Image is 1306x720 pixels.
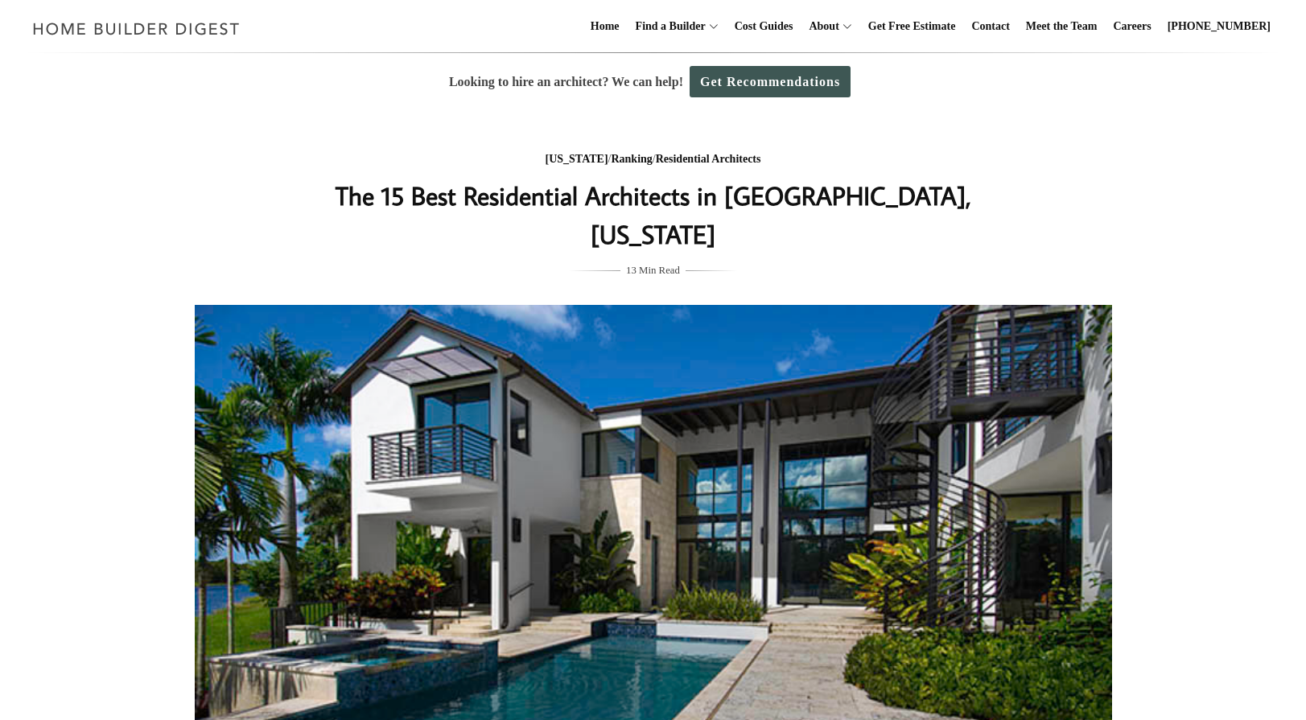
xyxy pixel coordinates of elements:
[656,153,761,165] a: Residential Architects
[332,176,974,253] h1: The 15 Best Residential Architects in [GEOGRAPHIC_DATA], [US_STATE]
[26,13,247,44] img: Home Builder Digest
[611,153,652,165] a: Ranking
[862,1,962,52] a: Get Free Estimate
[690,66,851,97] a: Get Recommendations
[1161,1,1277,52] a: [PHONE_NUMBER]
[1020,1,1104,52] a: Meet the Team
[332,150,974,170] div: / /
[1107,1,1158,52] a: Careers
[584,1,626,52] a: Home
[629,1,706,52] a: Find a Builder
[546,153,608,165] a: [US_STATE]
[728,1,800,52] a: Cost Guides
[965,1,1016,52] a: Contact
[802,1,838,52] a: About
[626,261,680,279] span: 13 Min Read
